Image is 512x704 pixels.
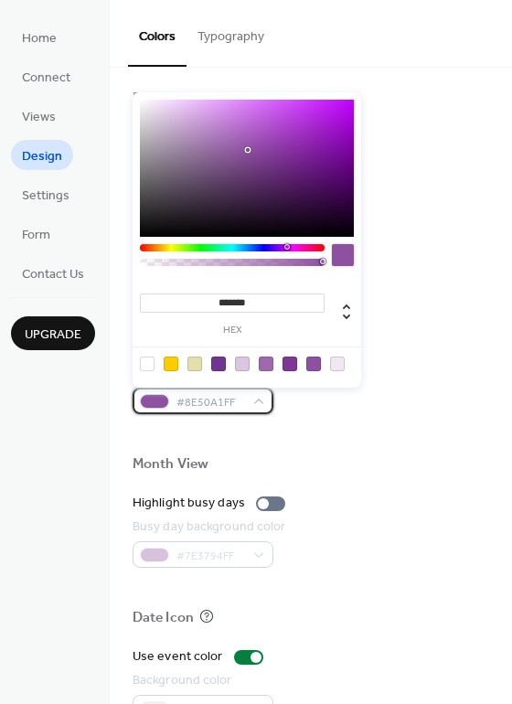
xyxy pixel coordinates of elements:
[187,357,202,371] div: rgb(228, 223, 174)
[211,357,226,371] div: rgb(112, 53, 147)
[25,325,81,345] span: Upgrade
[22,69,70,88] span: Connect
[11,258,95,288] a: Contact Us
[140,357,155,371] div: rgba(0, 0, 0, 0)
[11,179,80,209] a: Settings
[133,671,270,690] div: Background color
[22,187,69,206] span: Settings
[133,517,286,537] div: Busy day background color
[11,316,95,350] button: Upgrade
[259,357,273,371] div: rgb(158, 105, 175)
[11,219,61,249] a: Form
[11,22,68,52] a: Home
[22,29,57,48] span: Home
[140,325,325,336] label: hex
[330,357,345,371] div: rgb(240, 231, 242)
[22,147,62,166] span: Design
[11,140,73,170] a: Design
[235,357,250,371] div: rgb(218, 198, 225)
[133,494,245,513] div: Highlight busy days
[22,108,56,127] span: Views
[133,49,179,69] div: Header
[176,393,244,412] span: #8E50A1FF
[22,226,50,245] span: Form
[133,88,270,107] div: Background color
[22,265,84,284] span: Contact Us
[133,609,194,628] div: Date Icon
[11,101,67,131] a: Views
[133,455,208,475] div: Month View
[11,61,81,91] a: Connect
[306,357,321,371] div: rgb(142, 80, 161)
[133,647,223,667] div: Use event color
[283,357,297,371] div: rgb(126, 55, 148)
[164,357,178,371] div: rgb(255, 204, 0)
